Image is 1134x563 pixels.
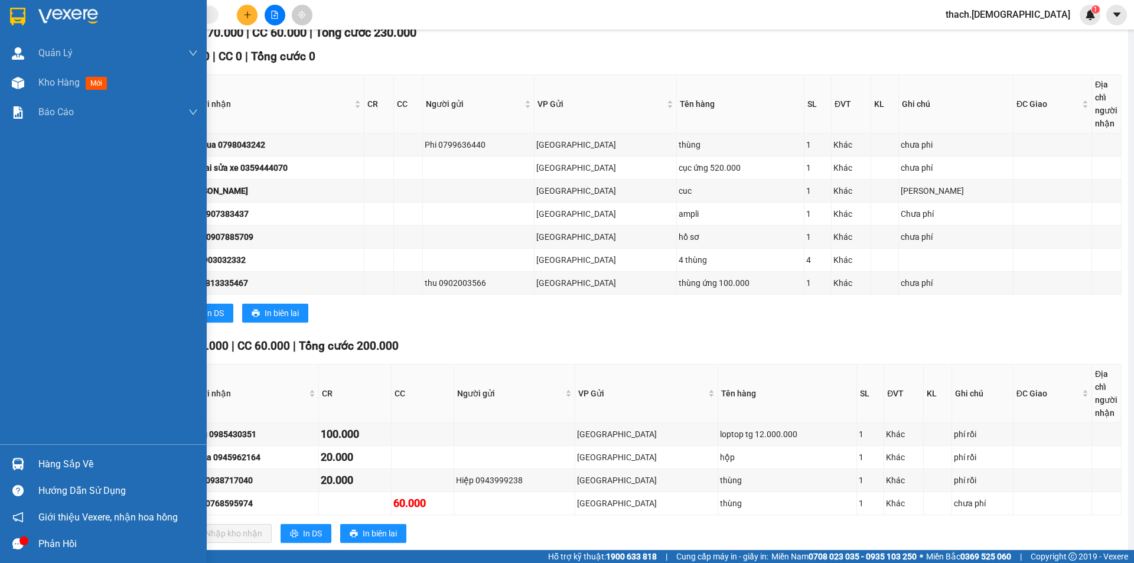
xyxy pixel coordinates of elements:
span: CC 60.000 [252,25,307,40]
span: file-add [271,11,279,19]
span: Cung cấp máy in - giấy in: [676,550,768,563]
div: [GEOGRAPHIC_DATA] [536,207,674,220]
div: hải 0903032332 [185,253,363,266]
div: Địa chỉ người nhận [1095,367,1118,419]
span: | [232,339,234,353]
th: SL [804,75,832,134]
div: Khác [886,451,921,464]
div: Bảo 0907383437 [185,207,363,220]
strong: 0369 525 060 [960,552,1011,561]
th: ĐVT [884,365,924,423]
div: Loan 0768595974 [185,497,317,510]
div: 1 [806,230,829,243]
img: warehouse-icon [12,77,24,89]
div: [GEOGRAPHIC_DATA] [577,428,716,441]
span: Miền Nam [771,550,917,563]
span: CC 0 [219,50,242,63]
td: Sài Gòn [535,157,677,180]
div: phí rồi [954,451,1011,464]
div: hồ sơ [679,230,802,243]
span: down [188,48,198,58]
div: chưa phí [901,276,1011,289]
td: Sài Gòn [535,134,677,157]
div: 20.000 [321,472,389,489]
th: KL [924,365,952,423]
span: Giới thiệu Vexere, nhận hoa hồng [38,510,178,525]
span: message [12,538,24,549]
span: CR 140.000 [170,339,229,353]
div: Khác [833,161,869,174]
div: chưa phi [901,138,1011,151]
span: | [1020,550,1022,563]
div: 1 [859,474,882,487]
td: Sài Gòn [575,446,718,469]
button: printerIn DS [281,524,331,543]
button: printerIn DS [183,304,233,323]
span: CR 0 [186,50,210,63]
div: 1 [806,138,829,151]
div: 4 [806,253,829,266]
span: VP Gửi [537,97,664,110]
th: Tên hàng [677,75,804,134]
div: chưa phí [954,497,1011,510]
div: Khác [886,428,921,441]
span: Báo cáo [38,105,74,119]
span: 1 [1093,5,1097,14]
div: Hiệp 0943999238 [456,474,573,487]
div: Khác [833,276,869,289]
th: CC [394,75,423,134]
div: 1 [806,161,829,174]
div: BS Pha 0945962164 [185,451,317,464]
th: ĐVT [832,75,871,134]
span: ĐC Giao [1016,97,1080,110]
img: warehouse-icon [12,47,24,60]
div: diễm 0938717040 [185,474,317,487]
div: [GEOGRAPHIC_DATA] [577,451,716,464]
img: warehouse-icon [12,458,24,470]
img: icon-new-feature [1085,9,1096,20]
span: VP Gửi [578,387,706,400]
th: Ghi chú [899,75,1014,134]
div: chưa phí [901,161,1011,174]
img: logo-vxr [10,8,25,25]
th: SL [857,365,884,423]
div: Khác [833,253,869,266]
div: 1 [806,276,829,289]
div: [GEOGRAPHIC_DATA] [536,184,674,197]
span: Kho hàng [38,77,80,88]
span: notification [12,512,24,523]
div: thùng [720,497,855,510]
td: Sài Gòn [575,469,718,492]
td: Sài Gòn [575,492,718,515]
th: CR [319,365,392,423]
td: Sài Gòn [575,423,718,446]
span: | [293,339,296,353]
div: 1 [806,207,829,220]
div: phí rồi [954,474,1011,487]
div: loptop tg 12.000.000 [720,428,855,441]
div: Khác [833,207,869,220]
div: [GEOGRAPHIC_DATA] [577,497,716,510]
td: Sài Gòn [535,249,677,272]
div: [PERSON_NAME] [901,184,1011,197]
div: Khác [833,184,869,197]
div: ampli [679,207,802,220]
div: 4 thùng [679,253,802,266]
div: 1 [806,184,829,197]
strong: 0708 023 035 - 0935 103 250 [809,552,917,561]
span: mới [86,77,107,90]
button: file-add [265,5,285,25]
div: [GEOGRAPHIC_DATA] [536,253,674,266]
div: mai 0813335467 [185,276,363,289]
span: Người nhận [186,387,307,400]
button: caret-down [1106,5,1127,25]
div: chưa phí [901,230,1011,243]
span: | [666,550,667,563]
div: Khác [886,497,921,510]
div: Phi 0799636440 [425,138,532,151]
span: | [309,25,312,40]
div: Cà Chua 0798043242 [185,138,363,151]
span: Tổng cước 230.000 [315,25,416,40]
span: copyright [1068,552,1077,561]
span: thach.[DEMOGRAPHIC_DATA] [936,7,1080,22]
